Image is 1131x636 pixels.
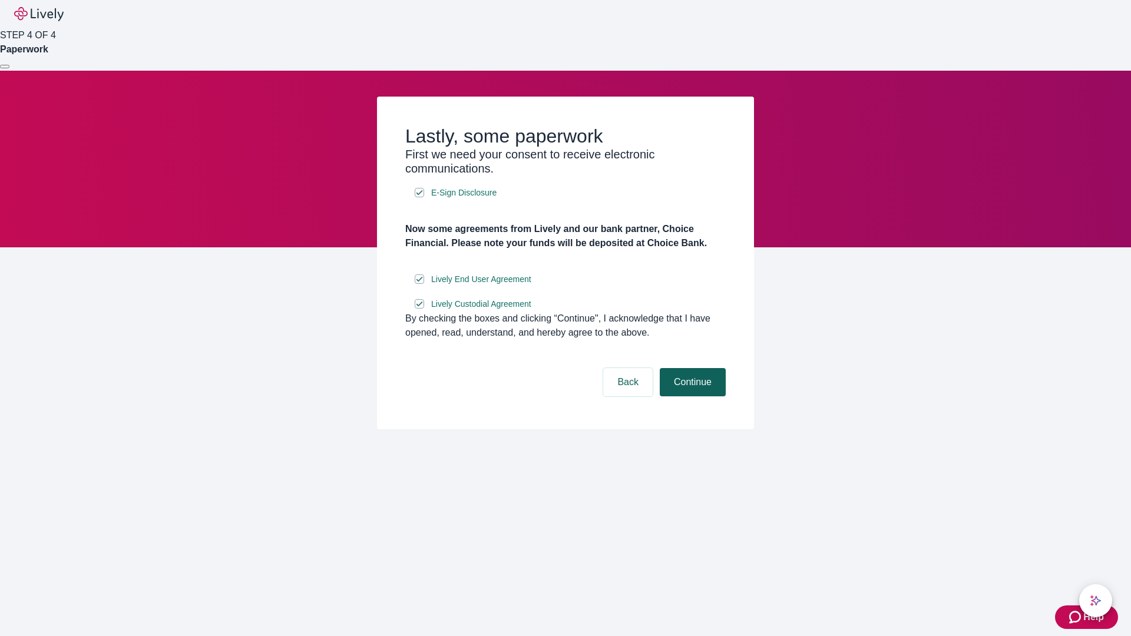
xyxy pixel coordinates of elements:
[1055,605,1118,629] button: Zendesk support iconHelp
[1079,584,1112,617] button: chat
[405,222,726,250] h4: Now some agreements from Lively and our bank partner, Choice Financial. Please note your funds wi...
[603,368,653,396] button: Back
[429,272,534,287] a: e-sign disclosure document
[405,125,726,147] h2: Lastly, some paperwork
[14,7,64,21] img: Lively
[1083,610,1104,624] span: Help
[431,273,531,286] span: Lively End User Agreement
[660,368,726,396] button: Continue
[1090,595,1102,607] svg: Lively AI Assistant
[429,185,499,200] a: e-sign disclosure document
[1069,610,1083,624] svg: Zendesk support icon
[431,298,531,310] span: Lively Custodial Agreement
[429,297,534,312] a: e-sign disclosure document
[405,312,726,340] div: By checking the boxes and clicking “Continue", I acknowledge that I have opened, read, understand...
[405,147,726,175] h3: First we need your consent to receive electronic communications.
[431,187,497,199] span: E-Sign Disclosure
